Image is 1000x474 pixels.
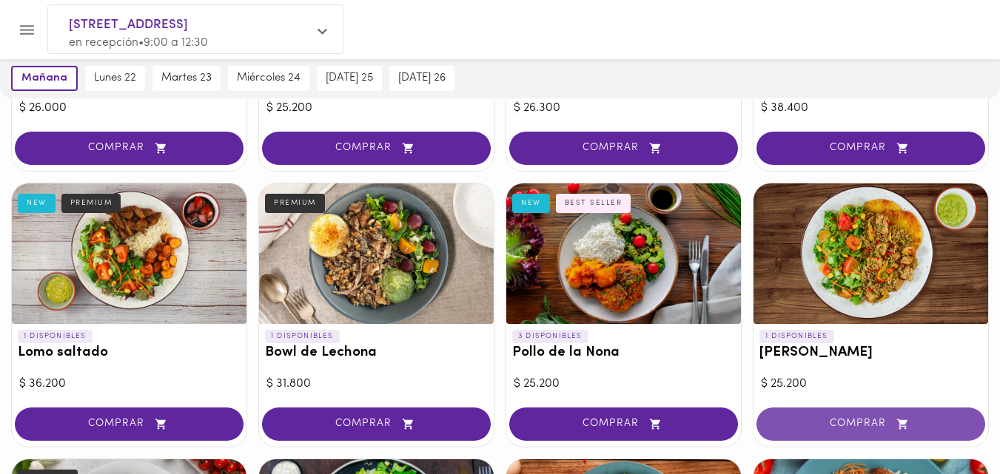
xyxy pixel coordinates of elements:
[512,345,735,361] h3: Pollo de la Nona
[281,418,472,430] span: COMPRAR
[514,376,734,393] div: $ 25.200
[775,418,967,430] span: COMPRAR
[262,132,491,165] button: COMPRAR
[152,66,221,91] button: martes 23
[759,330,834,343] p: 1 DISPONIBLES
[389,66,454,91] button: [DATE] 26
[15,132,244,165] button: COMPRAR
[19,376,239,393] div: $ 36.200
[756,407,985,441] button: COMPRAR
[761,100,981,117] div: $ 38.400
[514,100,734,117] div: $ 26.300
[228,66,309,91] button: miércoles 24
[528,418,719,430] span: COMPRAR
[9,12,45,48] button: Menu
[69,37,208,49] span: en recepción • 9:00 a 12:30
[259,183,494,324] div: Bowl de Lechona
[61,194,121,213] div: PREMIUM
[509,132,738,165] button: COMPRAR
[266,100,486,117] div: $ 25.200
[509,407,738,441] button: COMPRAR
[914,388,985,459] iframe: Messagebird Livechat Widget
[12,183,246,324] div: Lomo saltado
[265,330,340,343] p: 1 DISPONIBLES
[528,142,719,155] span: COMPRAR
[18,345,241,361] h3: Lomo saltado
[266,376,486,393] div: $ 31.800
[775,142,967,155] span: COMPRAR
[18,330,93,343] p: 1 DISPONIBLES
[754,183,988,324] div: Arroz chaufa
[11,66,78,91] button: mañana
[556,194,631,213] div: BEST SELLER
[512,330,588,343] p: 3 DISPONIBLES
[69,16,307,35] span: [STREET_ADDRESS]
[262,407,491,441] button: COMPRAR
[18,194,56,213] div: NEW
[398,72,446,85] span: [DATE] 26
[265,345,488,361] h3: Bowl de Lechona
[19,100,239,117] div: $ 26.000
[506,183,741,324] div: Pollo de la Nona
[33,418,225,430] span: COMPRAR
[326,72,373,85] span: [DATE] 25
[21,72,67,85] span: mañana
[759,345,982,361] h3: [PERSON_NAME]
[237,72,301,85] span: miércoles 24
[512,194,550,213] div: NEW
[317,66,382,91] button: [DATE] 25
[85,66,145,91] button: lunes 22
[33,142,225,155] span: COMPRAR
[94,72,136,85] span: lunes 22
[161,72,212,85] span: martes 23
[265,194,325,213] div: PREMIUM
[281,142,472,155] span: COMPRAR
[15,407,244,441] button: COMPRAR
[756,132,985,165] button: COMPRAR
[761,376,981,393] div: $ 25.200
